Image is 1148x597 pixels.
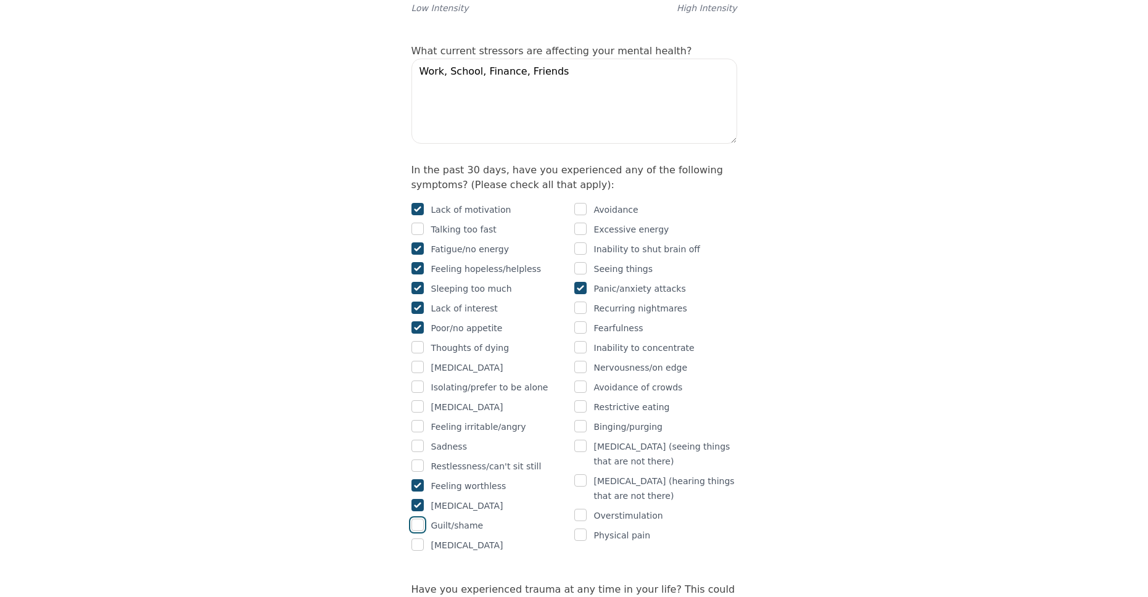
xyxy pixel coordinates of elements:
[431,281,512,296] p: Sleeping too much
[594,321,643,336] p: Fearfulness
[431,538,503,553] p: [MEDICAL_DATA]
[431,479,506,493] p: Feeling worthless
[594,360,688,375] p: Nervousness/on edge
[431,518,484,533] p: Guilt/shame
[431,340,510,355] p: Thoughts of dying
[594,242,701,257] p: Inability to shut brain off
[431,222,497,237] p: Talking too fast
[594,222,669,237] p: Excessive energy
[594,508,663,523] p: Overstimulation
[431,261,542,276] p: Feeling hopeless/helpless
[431,242,510,257] p: Fatigue/no energy
[431,301,498,316] p: Lack of interest
[411,2,469,14] label: Low Intensity
[594,439,737,469] p: [MEDICAL_DATA] (seeing things that are not there)
[431,439,467,454] p: Sadness
[594,202,638,217] p: Avoidance
[431,419,526,434] p: Feeling irritable/angry
[431,202,511,217] p: Lack of motivation
[677,2,737,14] label: High Intensity
[594,340,695,355] p: Inability to concentrate
[594,528,651,543] p: Physical pain
[431,498,503,513] p: [MEDICAL_DATA]
[594,261,653,276] p: Seeing things
[431,400,503,414] p: [MEDICAL_DATA]
[594,281,686,296] p: Panic/anxiety attacks
[594,380,683,395] p: Avoidance of crowds
[594,301,687,316] p: Recurring nightmares
[431,360,503,375] p: [MEDICAL_DATA]
[431,321,503,336] p: Poor/no appetite
[411,164,723,191] label: In the past 30 days, have you experienced any of the following symptoms? (Please check all that a...
[431,380,548,395] p: Isolating/prefer to be alone
[594,419,663,434] p: Binging/purging
[411,59,737,144] textarea: Work, School, Finance, Friends
[594,400,670,414] p: Restrictive eating
[594,474,737,503] p: [MEDICAL_DATA] (hearing things that are not there)
[411,45,692,57] label: What current stressors are affecting your mental health?
[431,459,542,474] p: Restlessness/can't sit still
